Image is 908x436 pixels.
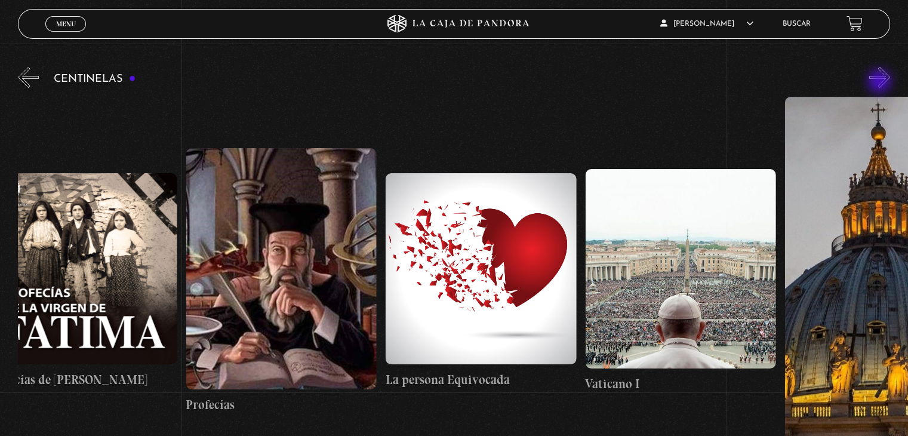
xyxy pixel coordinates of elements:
span: [PERSON_NAME] [660,20,753,27]
span: Cerrar [52,30,80,38]
h4: Profecías [186,395,377,414]
h3: Centinelas [54,73,136,85]
button: Previous [18,67,39,88]
h4: La persona Equivocada [386,370,576,389]
a: View your shopping cart [847,16,863,32]
a: Buscar [783,20,811,27]
h4: Vaticano I [586,374,776,394]
button: Next [869,67,890,88]
span: Menu [56,20,76,27]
